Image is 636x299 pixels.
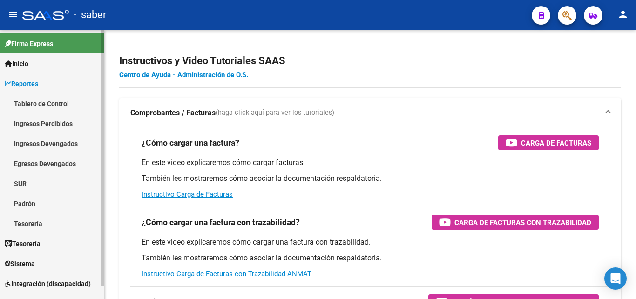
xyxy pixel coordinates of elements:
span: Tesorería [5,239,41,249]
mat-icon: menu [7,9,19,20]
p: También les mostraremos cómo asociar la documentación respaldatoria. [142,173,599,184]
span: Sistema [5,259,35,269]
span: - saber [74,5,106,25]
span: Reportes [5,79,38,89]
p: En este video explicaremos cómo cargar una factura con trazabilidad. [142,237,599,247]
div: Open Intercom Messenger [604,267,627,290]
h2: Instructivos y Video Tutoriales SAAS [119,52,621,70]
span: Inicio [5,59,28,69]
h3: ¿Cómo cargar una factura con trazabilidad? [142,216,300,229]
mat-icon: person [617,9,629,20]
a: Instructivo Carga de Facturas con Trazabilidad ANMAT [142,270,311,278]
p: También les mostraremos cómo asociar la documentación respaldatoria. [142,253,599,263]
a: Centro de Ayuda - Administración de O.S. [119,71,248,79]
button: Carga de Facturas con Trazabilidad [432,215,599,230]
span: Firma Express [5,39,53,49]
span: Carga de Facturas con Trazabilidad [454,217,591,228]
h3: ¿Cómo cargar una factura? [142,136,239,149]
span: Carga de Facturas [521,137,591,149]
mat-expansion-panel-header: Comprobantes / Facturas(haga click aquí para ver los tutoriales) [119,98,621,128]
strong: Comprobantes / Facturas [130,108,216,118]
button: Carga de Facturas [498,135,599,150]
p: En este video explicaremos cómo cargar facturas. [142,158,599,168]
span: (haga click aquí para ver los tutoriales) [216,108,334,118]
span: Integración (discapacidad) [5,279,91,289]
a: Instructivo Carga de Facturas [142,190,233,199]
